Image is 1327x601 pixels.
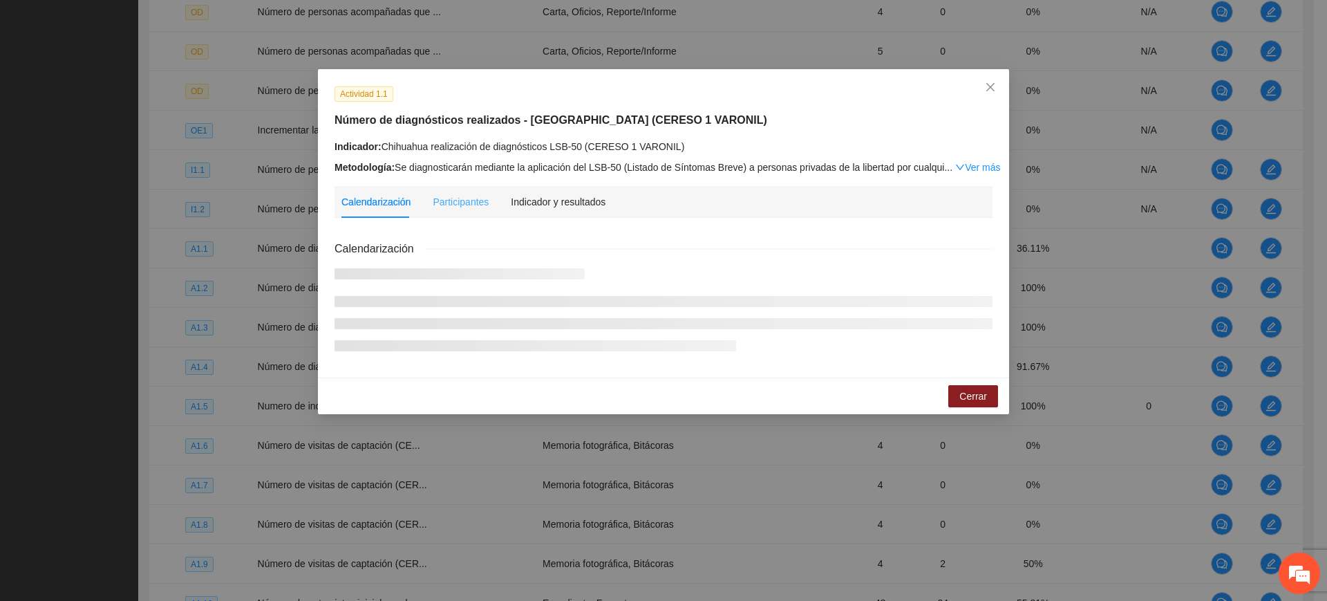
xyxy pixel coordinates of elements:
[955,163,965,172] span: down
[335,139,992,154] div: Chihuahua realización de diagnósticos LSB-50 (CERESO 1 VARONIL)
[341,194,411,210] div: Calendarización
[944,162,952,173] span: ...
[335,141,382,152] strong: Indicador:
[955,162,1000,173] a: Expand
[335,162,395,173] strong: Metodología:
[72,71,232,89] div: Chatee con nosotros ahora
[511,194,605,210] div: Indicador y resultados
[985,82,996,93] span: close
[335,86,393,102] span: Actividad 1.1
[335,240,425,257] span: Calendarización
[948,385,998,407] button: Cerrar
[433,194,489,210] div: Participantes
[80,185,191,324] span: Estamos en línea.
[335,160,992,175] div: Se diagnosticarán mediante la aplicación del LSB-50 (Listado de Síntomas Breve) a personas privad...
[972,69,1009,107] button: Close
[227,7,260,40] div: Minimizar ventana de chat en vivo
[335,112,992,129] h5: Número de diagnósticos realizados - [GEOGRAPHIC_DATA] (CERESO 1 VARONIL)
[7,378,263,426] textarea: Escriba su mensaje y pulse “Intro”
[959,389,987,404] span: Cerrar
